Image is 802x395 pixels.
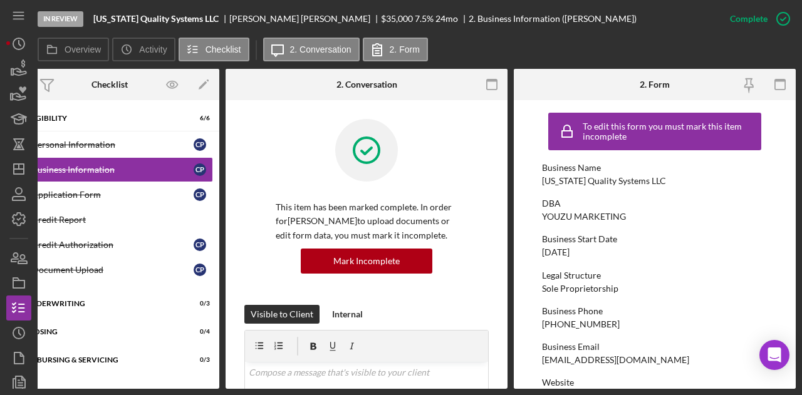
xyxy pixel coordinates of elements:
div: Business Information [32,165,194,175]
div: C P [194,138,206,151]
a: Credit Report [6,207,213,232]
button: Checklist [179,38,249,61]
button: Internal [326,305,369,324]
div: Complete [730,6,768,31]
div: 0 / 3 [187,356,210,364]
a: Business InformationCP [6,157,213,182]
div: C P [194,188,206,201]
div: 6 / 6 [187,115,210,122]
div: Document Upload [32,265,194,275]
div: C P [194,264,206,276]
div: 2. Business Information ([PERSON_NAME]) [469,14,637,24]
div: Business Start Date [542,234,768,244]
div: C P [194,239,206,251]
button: Complete [717,6,796,31]
span: $35,000 [381,13,413,24]
div: YOUZU MARKETING [542,212,626,222]
a: Credit AuthorizationCP [6,232,213,257]
div: 0 / 3 [187,300,210,307]
div: [US_STATE] Quality Systems LLC [542,176,666,186]
div: To edit this form you must mark this item incomplete [583,121,758,141]
div: Internal [332,305,363,324]
label: 2. Conversation [290,44,352,54]
div: Business Phone [542,306,768,316]
button: Overview [38,38,109,61]
div: Personal Information [32,140,194,150]
div: 0 / 4 [187,328,210,336]
a: Document UploadCP [6,257,213,282]
b: [US_STATE] Quality Systems LLC [93,14,219,24]
div: 7.5 % [415,14,434,24]
a: Personal InformationCP [6,132,213,157]
div: Checklist [91,80,128,90]
div: Sole Proprietorship [542,284,618,294]
div: Disbursing & Servicing [25,356,179,364]
div: Legal Structure [542,270,768,280]
label: Activity [139,44,167,54]
div: Mark Incomplete [333,249,400,274]
label: Checklist [206,44,241,54]
div: C P [194,163,206,176]
label: Overview [65,44,101,54]
button: Mark Incomplete [301,249,432,274]
div: [PERSON_NAME] [PERSON_NAME] [229,14,381,24]
button: 2. Conversation [263,38,360,61]
div: Visible to Client [251,305,313,324]
div: Business Name [542,163,768,173]
button: 2. Form [363,38,428,61]
div: 2. Form [640,80,670,90]
div: Credit Report [32,215,212,225]
div: In Review [38,11,83,27]
div: 24 mo [435,14,458,24]
div: Eligibility [25,115,179,122]
p: This item has been marked complete. In order for [PERSON_NAME] to upload documents or edit form d... [276,200,457,242]
div: Underwriting [25,300,179,307]
div: Credit Authorization [32,240,194,250]
div: DBA [542,198,768,208]
div: [EMAIL_ADDRESS][DOMAIN_NAME] [542,355,689,365]
div: [PHONE_NUMBER] [542,319,620,329]
div: Website [542,377,768,387]
button: Activity [112,38,175,61]
div: Application Form [32,190,194,200]
button: Visible to Client [244,305,320,324]
div: 2. Conversation [336,80,397,90]
div: Open Intercom Messenger [759,340,789,370]
a: Application FormCP [6,182,213,207]
div: Business Email [542,342,768,352]
label: 2. Form [390,44,420,54]
div: [DATE] [542,247,570,257]
div: Closing [25,328,179,336]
